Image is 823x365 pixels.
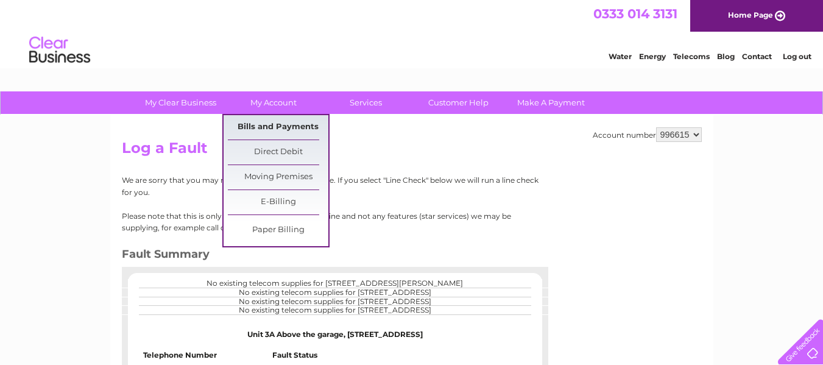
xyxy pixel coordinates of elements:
[122,210,539,233] p: Please note that this is only for logging a fault with your line and not any features (star servi...
[130,91,231,114] a: My Clear Business
[223,91,323,114] a: My Account
[408,91,509,114] a: Customer Help
[122,140,702,163] h2: Log a Fault
[593,127,702,142] div: Account number
[143,318,526,351] td: Unit 3A Above the garage, [STREET_ADDRESS]
[742,52,772,61] a: Contact
[228,190,328,214] a: E-Billing
[228,140,328,165] a: Direct Debit
[122,174,539,197] p: We are sorry that you may need help with your phone line. If you select "Line Check" below we wil...
[228,115,328,140] a: Bills and Payments
[501,91,601,114] a: Make A Payment
[717,52,735,61] a: Blog
[228,165,328,190] a: Moving Premises
[316,91,416,114] a: Services
[140,306,530,314] center: No existing telecom supplies for [STREET_ADDRESS]
[140,288,530,297] center: No existing telecom supplies for [STREET_ADDRESS]
[140,279,530,288] center: No existing telecom supplies for [STREET_ADDRESS][PERSON_NAME]
[122,246,539,267] h3: Fault Summary
[673,52,710,61] a: Telecoms
[593,6,677,21] a: 0333 014 3131
[29,32,91,69] img: logo.png
[639,52,666,61] a: Energy
[140,297,530,306] center: No existing telecom supplies for [STREET_ADDRESS]
[228,218,328,243] a: Paper Billing
[783,52,811,61] a: Log out
[609,52,632,61] a: Water
[124,7,700,59] div: Clear Business is a trading name of Verastar Limited (registered in [GEOGRAPHIC_DATA] No. 3667643...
